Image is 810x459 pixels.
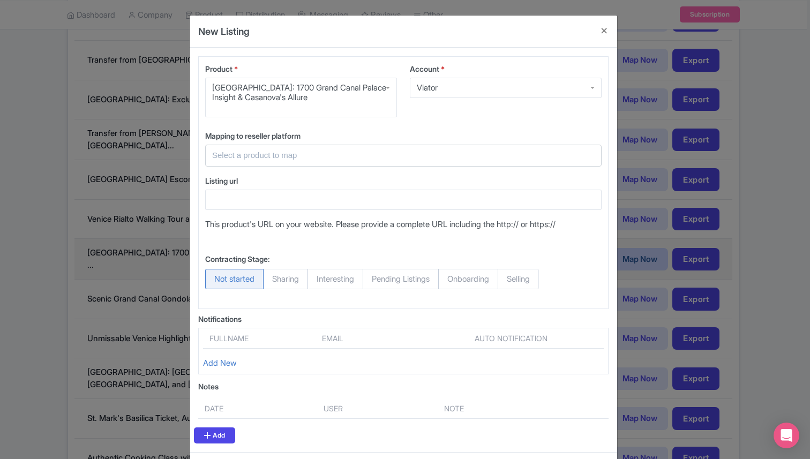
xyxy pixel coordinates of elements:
[438,269,498,289] span: Onboarding
[498,269,539,289] span: Selling
[212,149,582,162] input: Select a product to map
[591,16,617,46] button: Close
[205,253,270,265] label: Contracting Stage:
[263,269,308,289] span: Sharing
[316,333,390,349] th: Email
[198,313,609,325] div: Notifications
[198,381,609,392] div: Notes
[203,333,316,349] th: Fullname
[205,269,264,289] span: Not started
[317,398,438,419] th: User
[205,176,238,185] span: Listing url
[203,358,237,368] a: Add New
[194,427,235,443] a: Add
[774,423,799,448] div: Open Intercom Messenger
[205,64,232,73] span: Product
[198,398,317,419] th: Date
[212,83,390,102] div: [GEOGRAPHIC_DATA]: 1700 Grand Canal Palace Insight & Casanova's Allure
[205,219,602,231] p: This product's URL on your website. Please provide a complete URL including the http:// or https://
[418,333,604,349] th: Auto notification
[307,269,363,289] span: Interesting
[438,398,560,419] th: Note
[417,83,438,93] div: Viator
[205,130,602,141] label: Mapping to reseller platform
[410,64,439,73] span: Account
[198,24,250,39] h4: New Listing
[363,269,439,289] span: Pending Listings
